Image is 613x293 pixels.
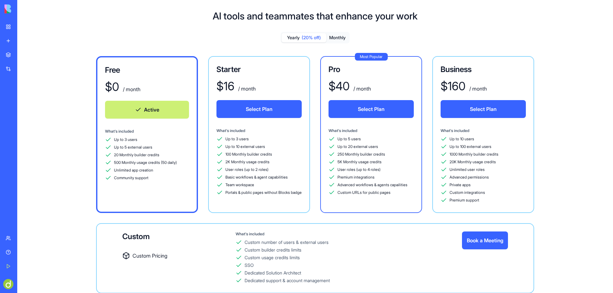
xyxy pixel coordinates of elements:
[245,270,301,276] div: Dedicated Solution Architect
[216,128,302,133] div: What's included
[441,100,526,118] button: Select Plan
[105,129,189,134] div: What's included
[282,33,326,42] button: Yearly
[225,175,288,180] span: Basic workflows & agent capabilities
[337,152,385,157] span: 250 Monthly builder credits
[237,85,256,92] div: / month
[245,239,329,245] div: Custom number of users & external users
[337,182,407,187] span: Advanced workflows & agents capailities
[114,160,177,165] span: 500 Monthly usage credits (50 daily)
[337,190,390,195] span: Custom URLs for public pages
[337,136,361,142] span: Up to 5 users
[441,64,526,75] h3: Business
[441,80,465,92] div: $ 160
[114,175,148,180] span: Community support
[132,252,167,260] span: Custom Pricing
[302,34,321,41] span: (20% off)
[468,85,487,92] div: / month
[225,190,302,195] span: Portals & public pages without Blocks badge
[225,144,265,149] span: Up to 10 external users
[114,137,137,142] span: Up to 3 users
[236,231,462,237] div: What's included
[4,4,44,13] img: logo
[105,101,189,119] button: Active
[329,80,350,92] div: $ 40
[450,144,491,149] span: Up to 100 external users
[225,182,254,187] span: Team workspace
[329,128,414,133] div: What's included
[3,279,13,289] img: ACg8ocKLiuxVlZxYqIFm0sXpc2U2V2xjLcGUMZAI5jTIVym1qABw4lvf=s96-c
[450,175,489,180] span: Advanced permissions
[337,159,382,165] span: 5K Monthly usage credits
[337,144,378,149] span: Up to 20 external users
[225,159,269,165] span: 2K Monthly usage credits
[337,167,381,172] span: User roles (up to 4 roles)
[245,277,330,284] div: Dedicated support & account management
[122,231,236,242] div: Custom
[326,33,349,42] button: Monthly
[105,65,189,75] h3: Free
[355,53,388,61] div: Most Popular
[450,182,471,187] span: Private apps
[329,64,414,75] h3: Pro
[337,175,375,180] span: Premium integrations
[122,85,140,93] div: / month
[114,168,153,173] span: Unlimited app creation
[450,167,485,172] span: Unlimited user roles
[462,231,508,249] button: Book a Meeting
[114,152,159,157] span: 20 Monthly builder credits
[450,159,496,165] span: 20K Monthly usage credits
[450,190,485,195] span: Custom integrations
[441,128,526,133] div: What's included
[352,85,371,92] div: / month
[213,10,418,22] h1: AI tools and teammates that enhance your work
[329,100,414,118] button: Select Plan
[225,136,249,142] span: Up to 3 users
[245,262,254,268] div: SSO
[114,145,152,150] span: Up to 5 external users
[105,80,119,93] div: $ 0
[450,198,479,203] span: Premium support
[216,80,234,92] div: $ 16
[225,167,269,172] span: User roles (up to 2 roles)
[245,247,301,253] div: Custom builder credits limits
[450,136,474,142] span: Up to 10 users
[245,254,300,261] div: Custom usage credits limits
[450,152,498,157] span: 1000 Monthly builder credits
[216,100,302,118] button: Select Plan
[216,64,302,75] h3: Starter
[225,152,272,157] span: 100 Monthly builder credits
